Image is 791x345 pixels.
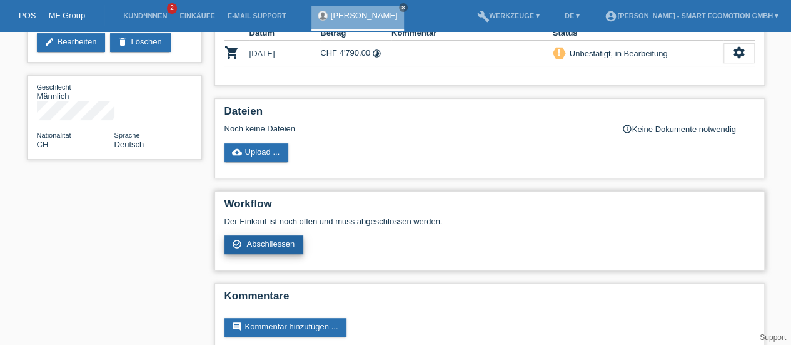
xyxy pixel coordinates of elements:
[760,333,786,342] a: Support
[372,49,381,58] i: 24 Raten
[224,318,347,337] a: commentKommentar hinzufügen ...
[44,37,54,47] i: edit
[114,131,140,139] span: Sprache
[173,12,221,19] a: Einkäufe
[224,217,755,226] p: Der Einkauf ist noch offen und muss abgeschlossen werden.
[224,45,239,60] i: POSP00026620
[110,33,170,52] a: deleteLöschen
[224,124,607,133] div: Noch keine Dateien
[37,33,106,52] a: editBearbeiten
[553,26,723,41] th: Status
[249,26,321,41] th: Datum
[391,26,553,41] th: Kommentar
[37,82,114,101] div: Männlich
[400,4,406,11] i: close
[470,12,546,19] a: buildWerkzeuge ▾
[37,83,71,91] span: Geschlecht
[331,11,398,20] a: [PERSON_NAME]
[19,11,85,20] a: POS — MF Group
[566,47,668,60] div: Unbestätigt, in Bearbeitung
[605,10,617,23] i: account_circle
[221,12,293,19] a: E-Mail Support
[399,3,408,12] a: close
[622,124,755,134] div: Keine Dokumente notwendig
[732,46,746,59] i: settings
[232,147,242,157] i: cloud_upload
[114,140,144,149] span: Deutsch
[558,12,586,19] a: DE ▾
[232,322,242,332] i: comment
[224,235,304,254] a: check_circle_outline Abschliessen
[246,239,295,249] span: Abschliessen
[167,3,177,14] span: 2
[320,26,391,41] th: Betrag
[118,37,128,47] i: delete
[224,290,755,309] h2: Kommentare
[117,12,173,19] a: Kund*innen
[37,131,71,139] span: Nationalität
[555,48,563,57] i: priority_high
[598,12,785,19] a: account_circle[PERSON_NAME] - Smart Ecomotion GmbH ▾
[476,10,489,23] i: build
[224,198,755,217] h2: Workflow
[249,41,321,66] td: [DATE]
[37,140,49,149] span: Schweiz
[622,124,632,134] i: info_outline
[232,239,242,249] i: check_circle_outline
[224,143,289,162] a: cloud_uploadUpload ...
[320,41,391,66] td: CHF 4'790.00
[224,105,755,124] h2: Dateien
